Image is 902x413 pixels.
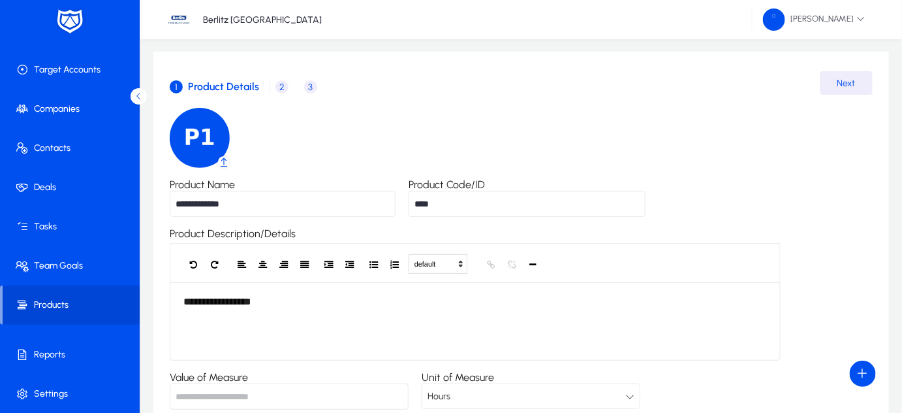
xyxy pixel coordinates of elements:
[3,142,142,155] span: Contacts
[188,82,259,92] span: Product Details
[232,256,253,274] button: Justify Left
[203,14,322,25] p: Berlitz [GEOGRAPHIC_DATA]
[3,168,142,207] a: Deals
[428,391,450,402] span: Hours
[21,21,31,31] img: logo_orange.svg
[409,178,485,191] label: Product Code/ID
[294,256,315,274] button: Justify Full
[21,34,31,44] img: website_grey.svg
[130,76,140,86] img: tab_keywords_by_traffic_grey.svg
[3,259,142,273] span: Team Goals
[3,90,142,129] a: Companies
[522,256,543,274] button: Horizontal Line
[170,371,248,384] label: Value of Measure
[3,246,142,286] a: Team Goals
[820,71,873,95] button: Next
[422,371,494,384] label: Unit of Measure
[409,254,467,274] button: default
[170,80,183,93] span: 1
[204,256,225,274] button: Redo
[35,76,46,86] img: tab_domain_overview_orange.svg
[364,256,384,274] button: Unordered List
[3,220,142,233] span: Tasks
[339,256,360,274] button: Outdent
[3,335,142,374] a: Reports
[144,77,220,86] div: Keywords by Traffic
[304,80,317,93] span: 3
[763,8,865,31] span: [PERSON_NAME]
[170,178,235,191] label: Product Name
[384,256,405,274] button: Ordered List
[3,181,142,194] span: Deals
[54,8,86,35] img: white-logo.png
[3,50,142,90] a: Target Accounts
[275,80,288,93] span: 2
[166,7,191,32] img: 37.jpg
[319,256,339,274] button: Indent
[3,388,142,401] span: Settings
[183,256,204,274] button: Undo
[837,78,856,89] span: Next
[3,348,142,361] span: Reports
[273,256,294,274] button: Justify Right
[753,8,876,31] button: [PERSON_NAME]
[170,227,296,240] label: Product Description/Details
[3,103,142,116] span: Companies
[3,207,142,246] a: Tasks
[37,21,64,31] div: v 4.0.25
[3,299,140,312] span: Products
[34,34,144,44] div: Domain: [DOMAIN_NAME]
[253,256,273,274] button: Justify Center
[3,63,142,76] span: Target Accounts
[763,8,785,31] img: 58.png
[50,77,117,86] div: Domain Overview
[170,108,230,168] img: 53.png
[3,129,142,168] a: Contacts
